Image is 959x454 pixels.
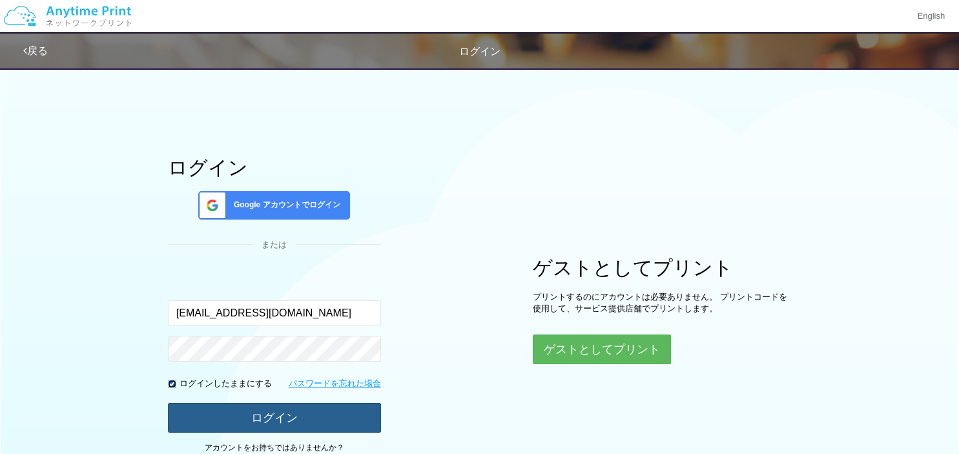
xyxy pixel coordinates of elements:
[168,300,381,326] input: メールアドレス
[229,200,340,211] span: Google アカウントでログイン
[459,46,500,57] span: ログイン
[533,257,791,278] h1: ゲストとしてプリント
[533,335,671,364] button: ゲストとしてプリント
[533,291,791,315] p: プリントするのにアカウントは必要ありません。 プリントコードを使用して、サービス提供店舗でプリントします。
[180,378,272,390] p: ログインしたままにする
[289,378,381,390] a: パスワードを忘れた場合
[168,239,381,251] div: または
[168,403,381,433] button: ログイン
[23,45,48,56] a: 戻る
[168,157,381,178] h1: ログイン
